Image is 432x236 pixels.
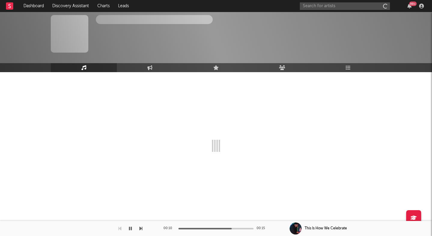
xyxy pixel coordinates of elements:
[163,225,175,232] div: 00:10
[305,226,347,231] div: This Is How We Celebrate
[300,2,390,10] input: Search for artists
[409,2,417,6] div: 99 +
[407,4,412,8] button: 99+
[257,225,269,232] div: 00:15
